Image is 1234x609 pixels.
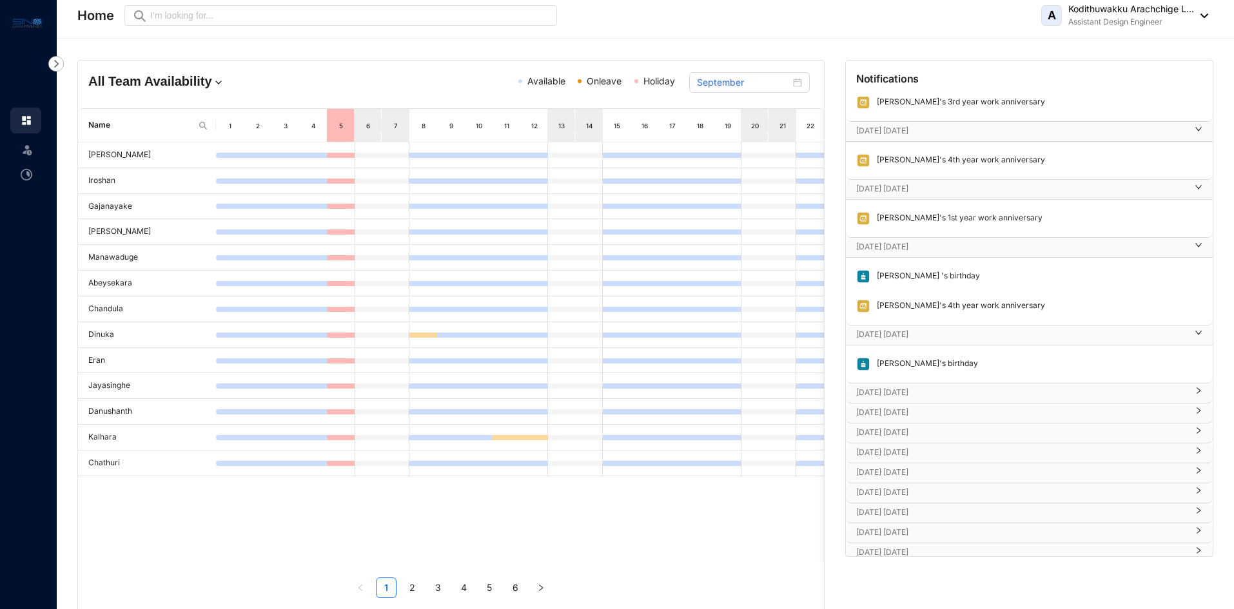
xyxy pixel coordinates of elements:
[556,119,567,132] div: 13
[846,122,1213,141] div: [DATE] [DATE]
[479,577,500,598] li: 5
[78,450,216,476] td: Chathuri
[13,15,42,30] img: logo
[856,95,870,110] img: anniversary.d4fa1ee0abd6497b2d89d817e415bd57.svg
[643,75,675,86] span: Holiday
[280,119,291,132] div: 3
[253,119,264,132] div: 2
[870,299,1045,313] p: [PERSON_NAME]'s 4th year work anniversary
[1195,512,1202,514] span: right
[21,115,32,126] img: home.c6720e0a13eba0172344.svg
[78,322,216,348] td: Dinuka
[584,119,595,132] div: 14
[856,526,1187,539] p: [DATE] [DATE]
[78,348,216,374] td: Eran
[21,169,32,180] img: time-attendance-unselected.8aad090b53826881fffb.svg
[856,546,1187,559] p: [DATE] [DATE]
[722,119,733,132] div: 19
[78,168,216,194] td: Iroshan
[225,119,236,132] div: 1
[870,95,1045,110] p: [PERSON_NAME]'s 3rd year work anniversary
[1195,432,1202,434] span: right
[846,443,1213,463] div: [DATE] [DATE]
[694,119,705,132] div: 18
[856,328,1187,341] p: [DATE] [DATE]
[402,577,422,598] li: 2
[88,72,329,90] h4: All Team Availability
[667,119,678,132] div: 17
[48,56,64,72] img: nav-icon-right.af6afadce00d159da59955279c43614e.svg
[846,503,1213,523] div: [DATE] [DATE]
[427,577,448,598] li: 3
[335,119,346,132] div: 5
[846,180,1213,199] div: [DATE] [DATE]
[428,578,447,597] a: 3
[846,383,1213,403] div: [DATE] [DATE]
[846,325,1213,345] div: [DATE] [DATE]
[612,119,623,132] div: 15
[78,219,216,245] td: [PERSON_NAME]
[856,426,1187,439] p: [DATE] [DATE]
[453,577,474,598] li: 4
[1195,412,1202,414] span: right
[846,238,1213,257] div: [DATE] [DATE]
[1048,10,1056,21] span: A
[640,119,651,132] div: 16
[856,357,870,371] img: birthday.63217d55a54455b51415ef6ca9a78895.svg
[446,119,457,132] div: 9
[1068,15,1194,28] p: Assistant Design Engineer
[846,423,1213,443] div: [DATE] [DATE]
[377,578,396,597] a: 1
[308,119,319,132] div: 4
[778,119,788,132] div: 21
[846,483,1213,503] div: [DATE] [DATE]
[846,463,1213,483] div: [DATE] [DATE]
[856,71,919,86] p: Notifications
[846,523,1213,543] div: [DATE] [DATE]
[856,446,1187,459] p: [DATE] [DATE]
[870,153,1045,168] p: [PERSON_NAME]'s 4th year work anniversary
[856,506,1187,519] p: [DATE] [DATE]
[870,357,978,371] p: [PERSON_NAME]'s birthday
[198,121,208,131] img: search.8ce656024d3affaeffe32e5b30621cb7.svg
[88,119,193,131] span: Name
[212,76,225,89] img: dropdown.780994ddfa97fca24b89f58b1de131fa.svg
[856,124,1187,137] p: [DATE] [DATE]
[856,153,870,168] img: anniversary.d4fa1ee0abd6497b2d89d817e415bd57.svg
[870,211,1043,226] p: [PERSON_NAME]'s 1st year work anniversary
[529,119,540,132] div: 12
[846,403,1213,423] div: [DATE] [DATE]
[587,75,622,86] span: Onleave
[78,194,216,220] td: Gajanayake
[77,6,114,24] p: Home
[78,399,216,425] td: Danushanth
[1195,452,1202,454] span: right
[856,466,1187,479] p: [DATE] [DATE]
[1195,130,1202,133] span: right
[1195,472,1202,474] span: right
[454,578,473,597] a: 4
[376,577,397,598] li: 1
[78,425,216,450] td: Kalhara
[1195,246,1202,249] span: right
[418,119,429,132] div: 8
[78,296,216,322] td: Chandula
[1195,334,1202,336] span: right
[1195,532,1202,534] span: right
[697,75,790,90] input: Select month
[391,119,402,132] div: 7
[357,584,364,592] span: left
[870,269,980,284] p: [PERSON_NAME] 's birthday
[537,584,545,592] span: right
[21,143,34,156] img: leave-unselected.2934df6273408c3f84d9.svg
[502,119,513,132] div: 11
[1195,392,1202,394] span: right
[78,142,216,168] td: [PERSON_NAME]
[856,406,1187,419] p: [DATE] [DATE]
[150,8,549,23] input: I’m looking for...
[531,577,551,598] li: Next Page
[505,578,525,597] a: 6
[805,119,816,132] div: 22
[856,211,870,226] img: anniversary.d4fa1ee0abd6497b2d89d817e415bd57.svg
